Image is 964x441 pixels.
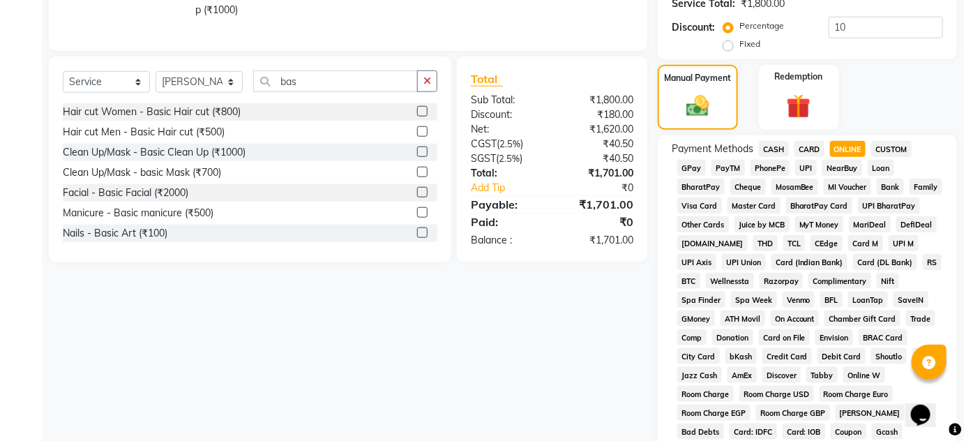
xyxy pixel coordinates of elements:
span: Discover [762,367,801,383]
span: SGST [471,152,496,165]
div: Nails - Basic Art (₹100) [63,226,167,241]
span: Room Charge [677,386,734,402]
span: UPI Union [722,254,766,270]
span: Other Cards [677,216,729,232]
span: Total [471,72,503,87]
span: Room Charge Euro [820,386,894,402]
span: UPI M [889,235,919,251]
span: RS [923,254,942,270]
span: BTC [677,273,700,289]
span: CASH [759,141,789,157]
span: Nift [877,273,899,289]
div: Payable: [460,196,552,213]
span: Card (Indian Bank) [771,254,848,270]
div: ₹1,701.00 [552,166,644,181]
div: Paid: [460,214,552,230]
div: ₹40.50 [552,137,644,151]
span: ONLINE [830,141,866,157]
span: 2.5% [499,153,520,164]
span: UPI Axis [677,254,716,270]
span: Card M [848,235,883,251]
div: Sub Total: [460,93,552,107]
span: Bad Debts [677,424,724,440]
span: [DOMAIN_NAME] [677,235,748,251]
span: MyT Money [795,216,844,232]
span: Card on File [759,329,811,345]
span: PhonePe [751,160,790,176]
span: Room Charge USD [739,386,814,402]
div: Hair cut Men - Basic Hair cut (₹500) [63,125,225,140]
span: Trade [906,311,935,327]
div: Net: [460,122,552,137]
div: Facial - Basic Facial (₹2000) [63,186,188,200]
span: TCL [783,235,806,251]
span: GPay [677,160,706,176]
span: UPI [795,160,817,176]
div: Discount: [460,107,552,122]
span: Spa Week [731,292,777,308]
span: MosamBee [771,179,819,195]
div: Clean Up/Mask - basic Mask (₹700) [63,165,221,180]
span: BFL [820,292,843,308]
div: ₹0 [567,181,644,195]
span: Juice by MCB [735,216,790,232]
div: Total: [460,166,552,181]
span: GMoney [677,311,715,327]
span: Cheque [730,179,766,195]
span: Donation [712,329,753,345]
div: ₹40.50 [552,151,644,166]
span: Complimentary [808,273,871,289]
span: bKash [725,348,757,364]
span: Payment Methods [672,142,753,156]
div: ₹1,800.00 [552,93,644,107]
span: Comp [677,329,707,345]
div: Hair cut Women - Basic Hair cut (₹800) [63,105,241,119]
label: Percentage [739,20,784,32]
span: Wellnessta [706,273,754,289]
label: Fixed [739,38,760,50]
div: ₹0 [552,214,644,230]
span: LoanTap [848,292,888,308]
span: Master Card [728,197,781,214]
span: Jazz Cash [677,367,722,383]
span: Venmo [783,292,815,308]
span: Credit Card [762,348,813,364]
span: Bank [877,179,904,195]
span: Online W [843,367,885,383]
span: NearBuy [822,160,862,176]
div: Manicure - Basic manicure (₹500) [63,206,213,221]
a: Add Tip [460,181,567,195]
span: Gcash [872,424,903,440]
span: City Card [677,348,720,364]
div: Clean Up/Mask - Basic Clean Up (₹1000) [63,145,246,160]
span: Family [910,179,942,195]
span: Razorpay [760,273,804,289]
img: _cash.svg [679,93,716,119]
span: 2.5% [499,138,520,149]
span: SaveIN [894,292,928,308]
span: Card: IDFC [730,424,777,440]
span: Chamber Gift Card [824,311,901,327]
span: ATH Movil [721,311,765,327]
span: Card: IOB [783,424,826,440]
span: Card (DL Bank) [853,254,917,270]
div: ( ) [460,137,552,151]
span: [PERSON_NAME] [836,405,905,421]
span: DefiDeal [896,216,937,232]
span: Room Charge EGP [677,405,751,421]
div: ₹1,701.00 [552,233,644,248]
div: ( ) [460,151,552,166]
img: _gift.svg [779,91,818,121]
span: Spa Finder [677,292,725,308]
span: MariDeal [849,216,891,232]
label: Manual Payment [664,72,731,84]
span: Loan [868,160,894,176]
span: Room Charge GBP [756,405,830,421]
span: AmEx [728,367,757,383]
span: BRAC Card [859,329,907,345]
span: BharatPay Card [786,197,853,214]
span: On Account [771,311,820,327]
span: CEdge [811,235,843,251]
span: UPI BharatPay [858,197,920,214]
iframe: chat widget [905,385,950,427]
